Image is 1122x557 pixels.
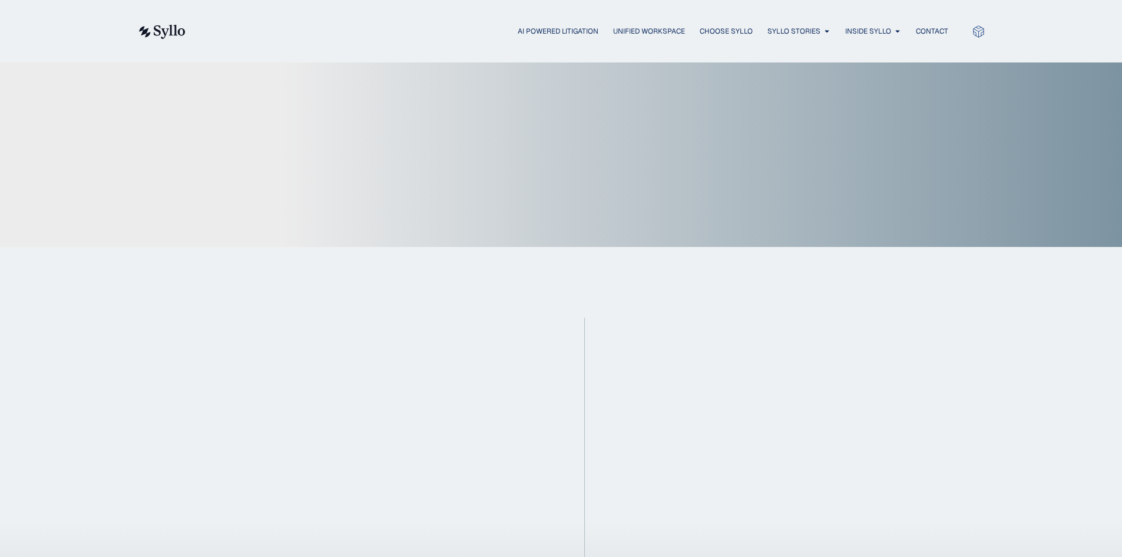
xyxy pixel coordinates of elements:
[845,26,891,37] a: Inside Syllo
[700,26,753,37] a: Choose Syllo
[209,26,948,37] div: Menu Toggle
[916,26,948,37] a: Contact
[518,26,598,37] a: AI Powered Litigation
[613,26,685,37] a: Unified Workspace
[137,25,186,39] img: syllo
[209,26,948,37] nav: Menu
[767,26,820,37] a: Syllo Stories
